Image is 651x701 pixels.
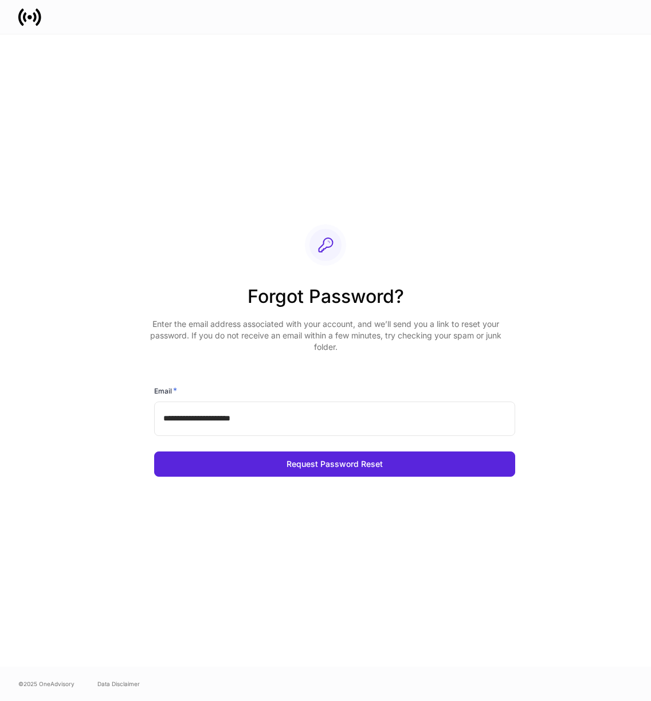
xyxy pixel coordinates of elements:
[145,318,506,353] p: Enter the email address associated with your account, and we’ll send you a link to reset your pas...
[154,451,515,477] button: Request Password Reset
[287,460,383,468] div: Request Password Reset
[154,385,177,396] h6: Email
[18,679,74,688] span: © 2025 OneAdvisory
[97,679,140,688] a: Data Disclaimer
[145,284,506,318] h2: Forgot Password?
